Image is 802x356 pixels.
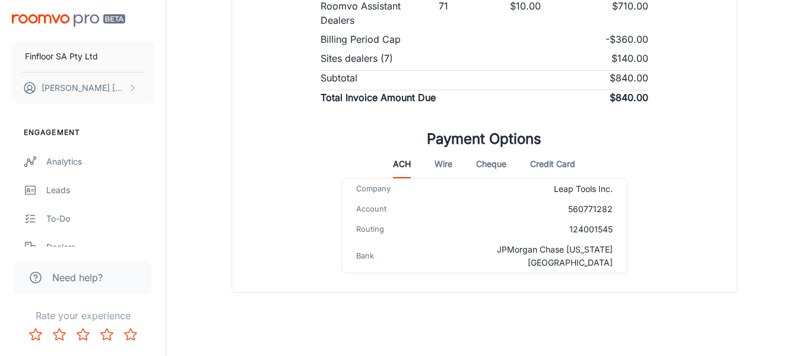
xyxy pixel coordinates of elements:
[342,240,437,273] td: Bank
[611,51,648,65] p: $140.00
[437,199,627,219] td: 560771282
[95,323,119,346] button: Rate 4 star
[46,212,154,225] div: To-do
[47,323,71,346] button: Rate 2 star
[9,308,156,323] p: Rate your experience
[321,71,357,85] p: Subtotal
[427,128,541,150] h1: Payment Options
[437,219,627,240] td: 124001545
[342,219,437,240] td: Routing
[437,240,627,273] td: JPMorgan Chase [US_STATE][GEOGRAPHIC_DATA]
[610,90,648,105] p: $840.00
[24,323,47,346] button: Rate 1 star
[610,71,648,85] p: $840.00
[25,50,98,63] p: Finfloor SA Pty Ltd
[393,150,411,178] button: ACH
[12,14,125,27] img: Roomvo PRO Beta
[437,179,627,199] td: Leap Tools Inc.
[52,270,103,285] span: Need help?
[321,90,436,105] p: Total Invoice Amount Due
[46,184,154,197] div: Leads
[71,323,95,346] button: Rate 3 star
[435,150,452,178] button: Wire
[530,150,575,178] button: Credit Card
[12,41,154,72] button: Finfloor SA Pty Ltd
[606,32,648,46] p: -$360.00
[321,51,393,65] p: Sites dealers (7)
[321,32,401,46] p: Billing Period Cap
[342,179,437,199] td: Company
[46,241,154,254] div: Dealers
[42,81,125,94] p: [PERSON_NAME] [PERSON_NAME]
[46,155,154,168] div: Analytics
[342,199,437,219] td: Account
[476,150,506,178] button: Cheque
[12,73,154,103] button: [PERSON_NAME] [PERSON_NAME]
[119,323,142,346] button: Rate 5 star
